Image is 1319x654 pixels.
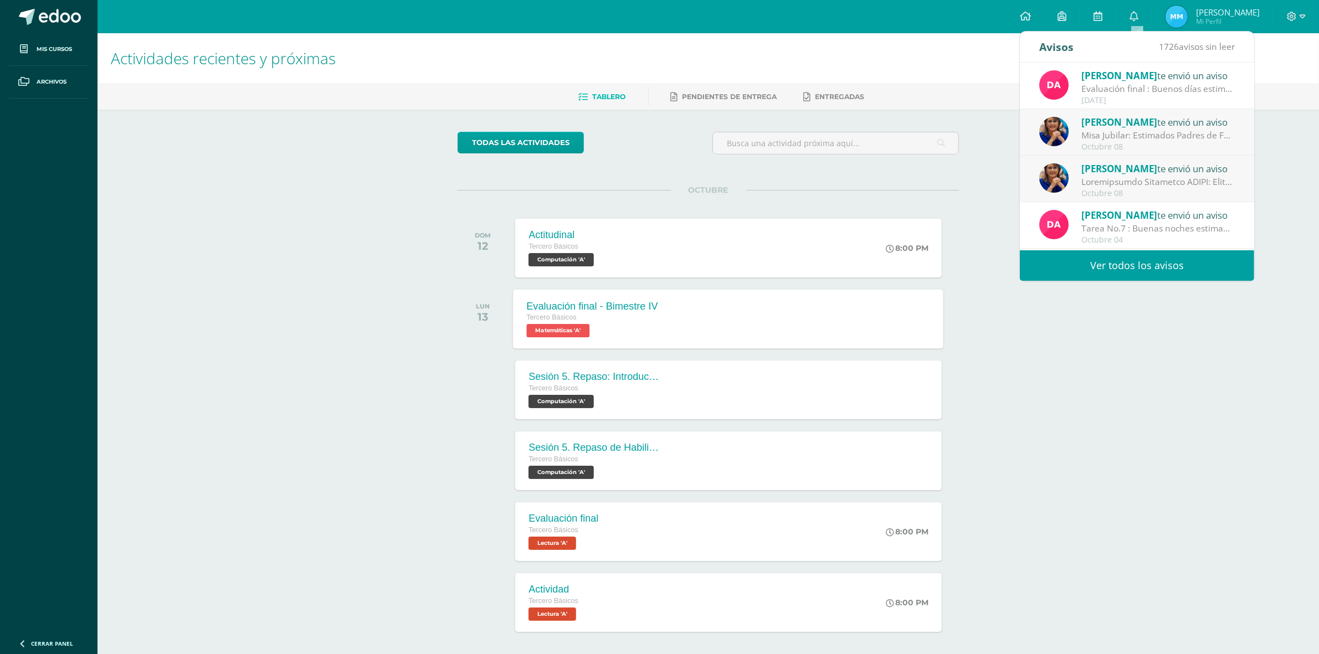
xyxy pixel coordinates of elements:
a: Tablero [579,88,626,106]
span: Archivos [37,78,66,86]
span: Cerrar panel [31,640,73,647]
span: Computación 'A' [528,253,594,266]
span: Entregadas [815,92,865,101]
span: [PERSON_NAME] [1081,116,1157,128]
img: 7fc3c4835503b9285f8a1afc2c295d5e.png [1039,210,1069,239]
div: Sesión 5. Repaso: Introducción a Microsoft Publisher [528,371,661,383]
span: Tercero Básicos [527,313,577,321]
div: 12 [475,239,491,253]
div: te envió un aviso [1081,208,1235,222]
div: Actividad [528,584,579,595]
div: Octubre 04 [1081,235,1235,245]
div: LUN [476,302,490,310]
span: Computación 'A' [528,466,594,479]
img: 5d6f35d558c486632aab3bda9a330e6b.png [1039,117,1069,146]
a: Archivos [9,66,89,99]
div: Octubre 08 [1081,142,1235,152]
span: Lectura 'A' [528,537,576,550]
span: [PERSON_NAME] [1196,7,1260,18]
img: 5d6f35d558c486632aab3bda9a330e6b.png [1039,163,1069,193]
img: ca4d86985d57376c57cdb4b3b58a75f4.png [1166,6,1188,28]
input: Busca una actividad próxima aquí... [713,132,958,154]
span: Actividades recientes y próximas [111,48,336,69]
div: Indicaciones Excursión IRTRA: Guatemala, 07 de octubre de 2025 Estimados Padres de Familia: De an... [1081,176,1235,188]
div: te envió un aviso [1081,161,1235,176]
span: Pendientes de entrega [682,92,777,101]
span: [PERSON_NAME] [1081,69,1157,82]
span: 1726 [1159,40,1179,53]
span: [PERSON_NAME] [1081,162,1157,175]
div: Actitudinal [528,229,597,241]
span: Tercero Básicos [528,243,578,250]
span: OCTUBRE [671,185,746,195]
span: Computación 'A' [528,395,594,408]
a: todas las Actividades [458,132,584,153]
span: Tercero Básicos [528,384,578,392]
div: te envió un aviso [1081,68,1235,83]
span: Tercero Básicos [528,526,578,534]
div: Octubre 08 [1081,189,1235,198]
div: Evaluación final : Buenos días estimados estudiantes, un gusto en saludarlos. Les recuerdo que lo... [1081,83,1235,95]
div: Evaluación final [528,513,598,524]
div: [DATE] [1081,96,1235,105]
div: 8:00 PM [886,527,928,537]
img: 7fc3c4835503b9285f8a1afc2c295d5e.png [1039,70,1069,100]
span: avisos sin leer [1159,40,1235,53]
a: Ver todos los avisos [1020,250,1254,281]
div: Tarea No.7 : Buenas noches estimados estudiantes. En su plataforma ya se encuentra subida la Tare... [1081,222,1235,235]
span: Lectura 'A' [528,607,576,621]
span: Tercero Básicos [528,455,578,463]
div: Sesión 5. Repaso de Habilidades: Haz un Cupón [528,442,661,454]
div: DOM [475,231,491,239]
span: Tercero Básicos [528,597,578,605]
a: Mis cursos [9,33,89,66]
a: Pendientes de entrega [671,88,777,106]
div: Evaluación final - Bimestre IV [527,300,658,312]
a: Entregadas [804,88,865,106]
span: Mis cursos [37,45,72,54]
div: 13 [476,310,490,323]
span: Mi Perfil [1196,17,1260,26]
span: [PERSON_NAME] [1081,209,1157,222]
div: 8:00 PM [886,243,928,253]
span: Matemáticas 'A' [527,324,590,337]
span: Tablero [593,92,626,101]
div: 8:00 PM [886,598,928,607]
div: Misa Jubilar: Estimados Padres de Familia de Cuarto Primaria hasta Quinto Bachillerato: Bendicion... [1081,129,1235,142]
div: te envió un aviso [1081,115,1235,129]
